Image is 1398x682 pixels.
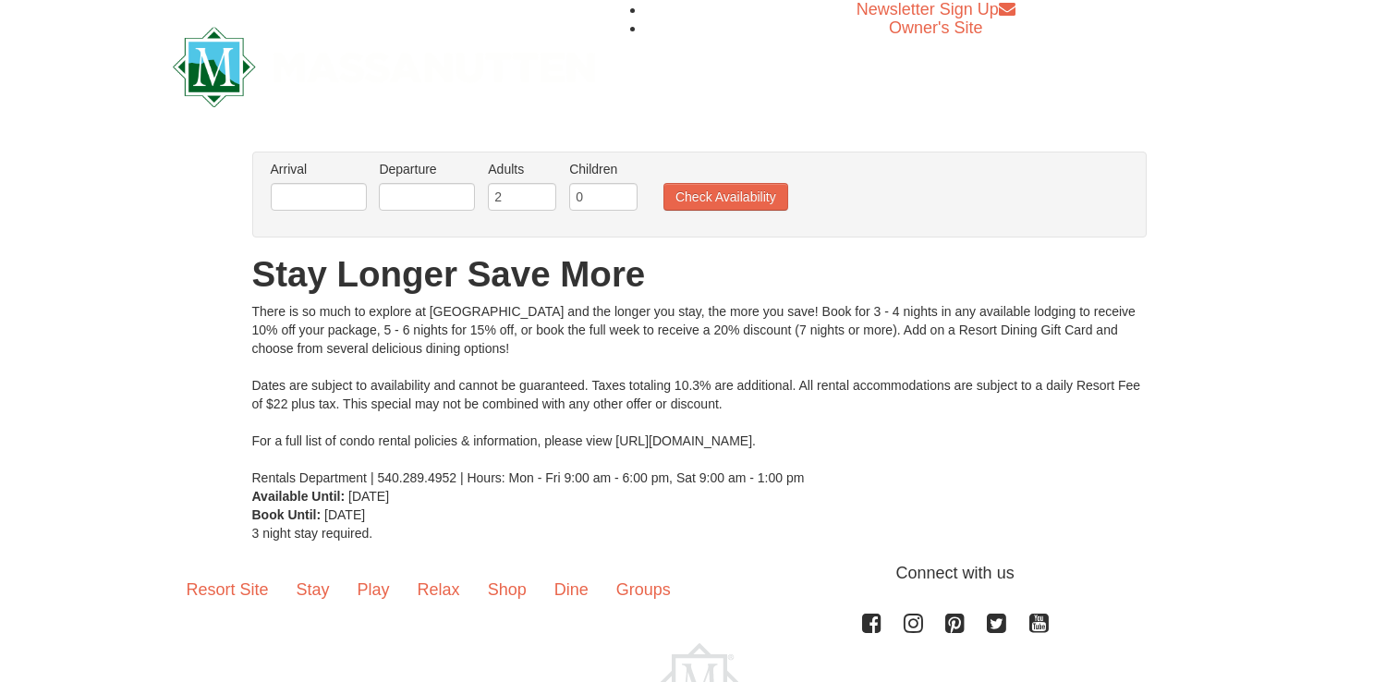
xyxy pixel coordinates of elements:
[271,160,367,178] label: Arrival
[569,160,638,178] label: Children
[173,27,596,107] img: Massanutten Resort Logo
[252,489,346,504] strong: Available Until:
[252,302,1147,487] div: There is so much to explore at [GEOGRAPHIC_DATA] and the longer you stay, the more you save! Book...
[173,43,596,86] a: Massanutten Resort
[488,160,556,178] label: Adults
[379,160,475,178] label: Departure
[889,18,982,37] a: Owner's Site
[252,526,373,541] span: 3 night stay required.
[602,561,685,618] a: Groups
[283,561,344,618] a: Stay
[663,183,788,211] button: Check Availability
[324,507,365,522] span: [DATE]
[474,561,541,618] a: Shop
[541,561,602,618] a: Dine
[404,561,474,618] a: Relax
[344,561,404,618] a: Play
[348,489,389,504] span: [DATE]
[173,561,283,618] a: Resort Site
[252,256,1147,293] h1: Stay Longer Save More
[173,561,1226,586] p: Connect with us
[252,507,322,522] strong: Book Until:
